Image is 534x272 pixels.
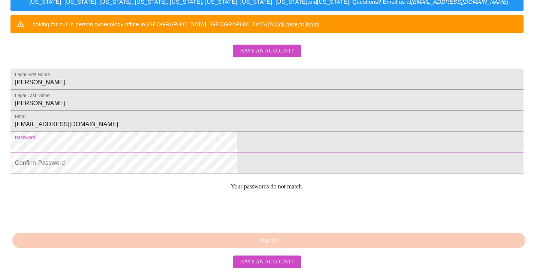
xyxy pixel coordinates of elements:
span: Have an account? [240,257,294,267]
span: Have an account? [240,46,294,56]
a: Have an account? [231,53,303,59]
a: Click here to login! [272,21,320,27]
a: Have an account? [231,258,303,265]
iframe: reCAPTCHA [10,196,124,225]
button: Have an account? [233,256,301,269]
div: Looking for our in person gynecology office in [GEOGRAPHIC_DATA], [GEOGRAPHIC_DATA]? [29,17,320,31]
button: Have an account? [233,45,301,58]
p: Your passwords do not match. [10,183,524,190]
